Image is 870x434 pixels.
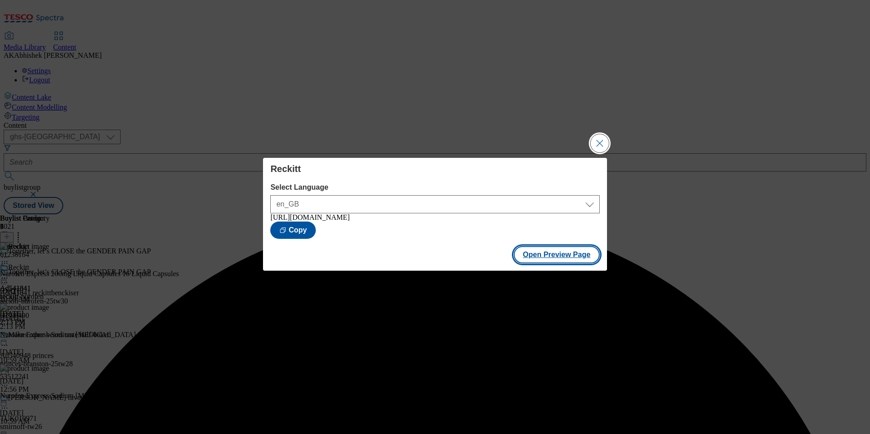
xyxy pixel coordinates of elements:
h4: Reckitt [270,163,599,174]
div: [URL][DOMAIN_NAME] [270,213,599,222]
div: Modal [263,158,607,271]
label: Select Language [270,183,599,192]
button: Copy [270,222,316,239]
button: Close Modal [591,134,609,152]
button: Open Preview Page [514,246,600,263]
